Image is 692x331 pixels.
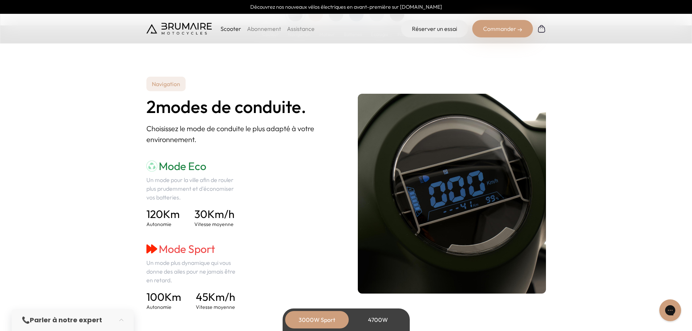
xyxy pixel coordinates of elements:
img: tableau-de-bord.jpeg [358,94,546,294]
p: Autonomie [146,303,181,311]
span: 120 [146,207,163,221]
span: 100 [146,290,165,304]
div: Commander [472,20,533,37]
img: Brumaire Motocycles [146,23,212,35]
span: 45 [196,290,208,304]
a: Réserver un essai [401,20,468,37]
a: Assistance [287,25,315,32]
h2: modes de conduite. [146,97,335,116]
p: Choisissez le mode de conduite le plus adapté à votre environnement. [146,123,335,145]
p: Un mode pour la ville afin de rouler plus prudemment et d'économiser vos batteries. [146,175,240,202]
img: Panier [537,24,546,33]
span: 30 [194,207,207,221]
h4: Km/h [194,207,234,221]
div: 3000W Sport [288,311,346,328]
img: mode-eco.png [146,161,157,171]
h3: Mode Eco [146,160,240,173]
p: Un mode plus dynamique qui vous donne des ailes pour ne jamais être en retard. [146,258,240,284]
p: Autonomie [146,221,180,228]
h4: Km/h [196,290,235,303]
span: 2 [146,97,156,116]
p: Scooter [220,24,241,33]
iframe: Gorgias live chat messenger [656,297,685,324]
p: Vitesse moyenne [194,221,234,228]
img: right-arrow-2.png [518,28,522,32]
a: Abonnement [247,25,281,32]
h4: Km [146,290,181,303]
h3: Mode Sport [146,242,240,255]
p: Vitesse moyenne [196,303,235,311]
img: mode-sport.png [146,243,157,254]
p: Navigation [146,77,186,91]
div: 4700W [349,311,407,328]
h4: Km [146,207,180,221]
